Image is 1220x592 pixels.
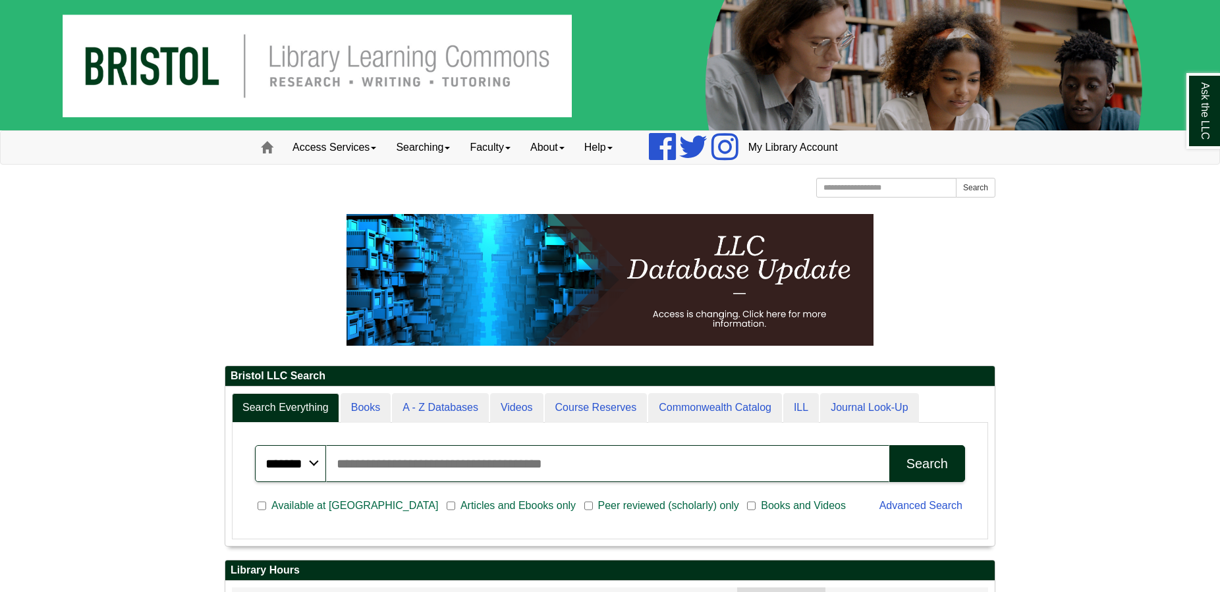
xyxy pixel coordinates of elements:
a: My Library Account [738,131,848,164]
a: Course Reserves [545,393,648,423]
a: Faculty [460,131,520,164]
a: ILL [783,393,819,423]
a: Searching [386,131,460,164]
button: Search [956,178,995,198]
a: Commonwealth Catalog [648,393,782,423]
input: Books and Videos [747,500,756,512]
h2: Bristol LLC Search [225,366,995,387]
a: A - Z Databases [392,393,489,423]
a: Advanced Search [879,500,962,511]
div: Search [906,456,948,471]
img: HTML tutorial [347,214,873,346]
a: Videos [490,393,543,423]
a: Search Everything [232,393,339,423]
a: About [520,131,574,164]
input: Peer reviewed (scholarly) only [584,500,593,512]
a: Books [341,393,391,423]
a: Help [574,131,623,164]
input: Articles and Ebooks only [447,500,455,512]
h2: Library Hours [225,560,995,581]
button: Search [889,445,965,482]
a: Journal Look-Up [820,393,918,423]
span: Books and Videos [756,498,851,514]
input: Available at [GEOGRAPHIC_DATA] [258,500,266,512]
a: Access Services [283,131,386,164]
span: Peer reviewed (scholarly) only [593,498,744,514]
span: Articles and Ebooks only [455,498,581,514]
span: Available at [GEOGRAPHIC_DATA] [266,498,443,514]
